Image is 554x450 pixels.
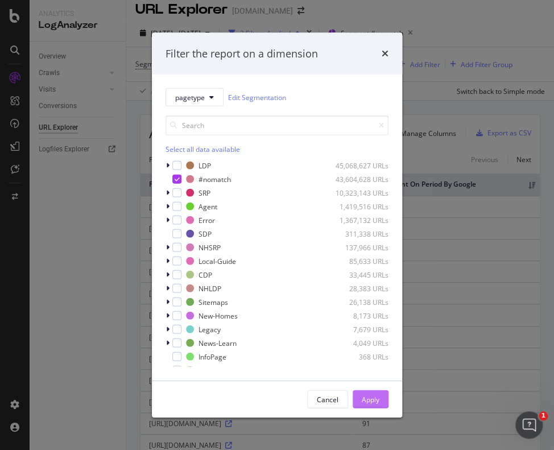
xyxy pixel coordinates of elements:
[166,46,318,61] div: Filter the report on a dimension
[166,145,388,154] div: Select all data available
[199,324,221,334] div: Legacy
[333,270,388,279] div: 33,445 URLs
[317,394,338,404] div: Cancel
[333,174,388,184] div: 43,604,628 URLs
[166,88,224,106] button: pagetype
[228,91,286,103] a: Edit Segmentation
[515,411,543,439] iframe: Intercom live chat
[539,411,548,420] span: 1
[333,297,388,307] div: 26,138 URLs
[333,324,388,334] div: 7,679 URLs
[333,365,388,375] div: 82 URLs
[333,201,388,211] div: 1,419,516 URLs
[333,311,388,320] div: 8,173 URLs
[333,160,388,170] div: 45,068,627 URLs
[353,390,388,408] button: Apply
[199,365,250,375] div: POI_Deprecated
[199,160,211,170] div: LDP
[199,311,238,320] div: New-Homes
[333,242,388,252] div: 137,966 URLs
[333,338,388,348] div: 4,049 URLs
[199,242,221,252] div: NHSRP
[199,270,212,279] div: CDP
[199,215,215,225] div: Error
[362,394,379,404] div: Apply
[199,188,210,197] div: SRP
[152,32,402,418] div: modal
[199,256,236,266] div: Local-Guide
[199,352,226,361] div: InfoPage
[175,92,205,102] span: pagetype
[199,174,231,184] div: #nomatch
[333,188,388,197] div: 10,323,143 URLs
[199,297,228,307] div: Sitemaps
[199,283,221,293] div: NHLDP
[199,201,217,211] div: Agent
[333,283,388,293] div: 28,383 URLs
[307,390,348,408] button: Cancel
[166,115,388,135] input: Search
[382,46,388,61] div: times
[333,215,388,225] div: 1,367,132 URLs
[333,352,388,361] div: 368 URLs
[333,229,388,238] div: 311,338 URLs
[199,229,212,238] div: SDP
[333,256,388,266] div: 85,633 URLs
[199,338,237,348] div: News-Learn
